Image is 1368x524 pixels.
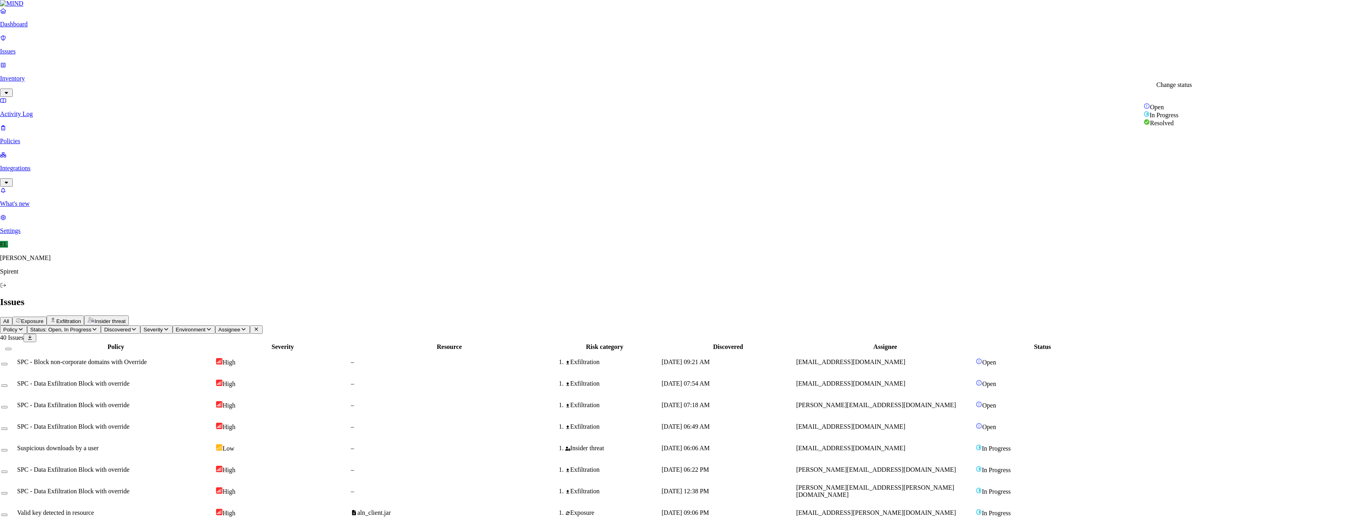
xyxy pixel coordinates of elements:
[1150,112,1178,118] span: In Progress
[1144,119,1150,125] img: status-resolved
[1156,81,1192,89] div: Change status
[1144,103,1150,109] img: status-open
[1150,104,1164,110] span: Open
[1144,111,1150,117] img: status-in-progress
[1150,120,1174,126] span: Resolved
